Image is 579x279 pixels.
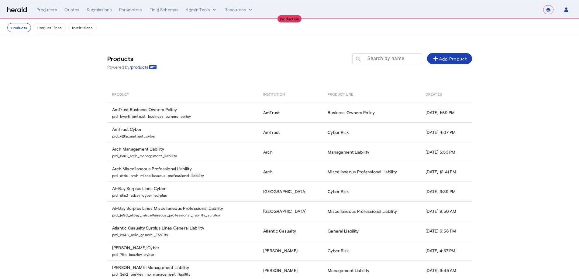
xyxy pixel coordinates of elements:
button: Products [7,23,31,32]
div: Quotes [64,7,79,13]
th: Institution [258,86,323,103]
p: Powered by [107,64,157,70]
td: [DATE] 9:50 AM [421,201,472,221]
p: prd_2ar3_arch_management_liability [112,152,256,158]
p: prd_dku2_atbay_cyber_surplus [112,192,256,198]
td: General Liability [323,221,421,241]
p: prd_je9d_atbay_miscellaneous_professional_liability_surplus [112,211,256,217]
td: At-Bay Surplus Lines Miscellaneous Professional Liability [107,201,258,221]
td: Atlantic Casualty Surplus Lines General Liability [107,221,258,241]
td: Miscellaneous Professional Liability [323,162,421,182]
p: prd_bww8_amtrust_business_owners_policy [112,113,256,119]
button: Institutions [68,23,97,32]
td: Cyber Risk [323,182,421,201]
td: Arch [258,162,323,182]
p: prd_3ek2_berkley_mp_management_liability [112,270,256,277]
td: Miscellaneous Professional Liability [323,201,421,221]
mat-icon: add [432,55,439,62]
td: [DATE] 4:07 PM [421,122,472,142]
button: Add Product [427,53,472,64]
td: Arch [258,142,323,162]
mat-icon: search [352,56,363,63]
td: Arch Miscellaneous Professional Liability [107,162,258,182]
div: Parameters [119,7,142,13]
td: AmTrust [258,122,323,142]
td: [DATE] 3:39 PM [421,182,472,201]
div: Submissions [87,7,112,13]
th: Product Line [323,86,421,103]
td: Business Owners Policy [323,103,421,122]
td: Arch Management Liability [107,142,258,162]
div: Field Schemas [150,7,179,13]
td: [GEOGRAPHIC_DATA] [258,182,323,201]
td: [PERSON_NAME] [258,241,323,260]
a: /products [129,64,157,70]
p: prd_dt4u_arch_miscellaneous_professional_liability [112,172,256,178]
td: Management Liability [323,142,421,162]
p: prd_y2ka_amtrust_cyber [112,132,256,138]
td: At-Bay Surplus Lines Cyber [107,182,258,201]
div: Add Product [432,55,467,62]
td: Cyber Risk [323,122,421,142]
div: Production [277,15,302,22]
td: [DATE] 5:53 PM [421,142,472,162]
button: Product Lines [33,23,66,32]
td: AmTrust [258,103,323,122]
button: internal dropdown menu [186,7,217,13]
td: [DATE] 1:59 PM [421,103,472,122]
p: prd_7ita_beazley_cyber [112,251,256,257]
mat-label: Search by name [367,56,404,61]
button: Resources dropdown menu [225,7,253,13]
img: Herald Logo [7,7,27,13]
td: [GEOGRAPHIC_DATA] [258,201,323,221]
td: AmTrust Business Owners Policy [107,103,258,122]
td: [PERSON_NAME] Cyber [107,241,258,260]
td: AmTrust Cyber [107,122,258,142]
th: Created [421,86,472,103]
p: prd_ey43_acic_general_liability [112,231,256,237]
div: Producers [36,7,57,13]
td: Cyber Risk [323,241,421,260]
td: [DATE] 6:58 PM [421,221,472,241]
th: Product [107,86,258,103]
td: Atlantic Casualty [258,221,323,241]
td: [DATE] 12:41 PM [421,162,472,182]
td: [DATE] 4:57 PM [421,241,472,260]
h3: Products [107,54,157,63]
